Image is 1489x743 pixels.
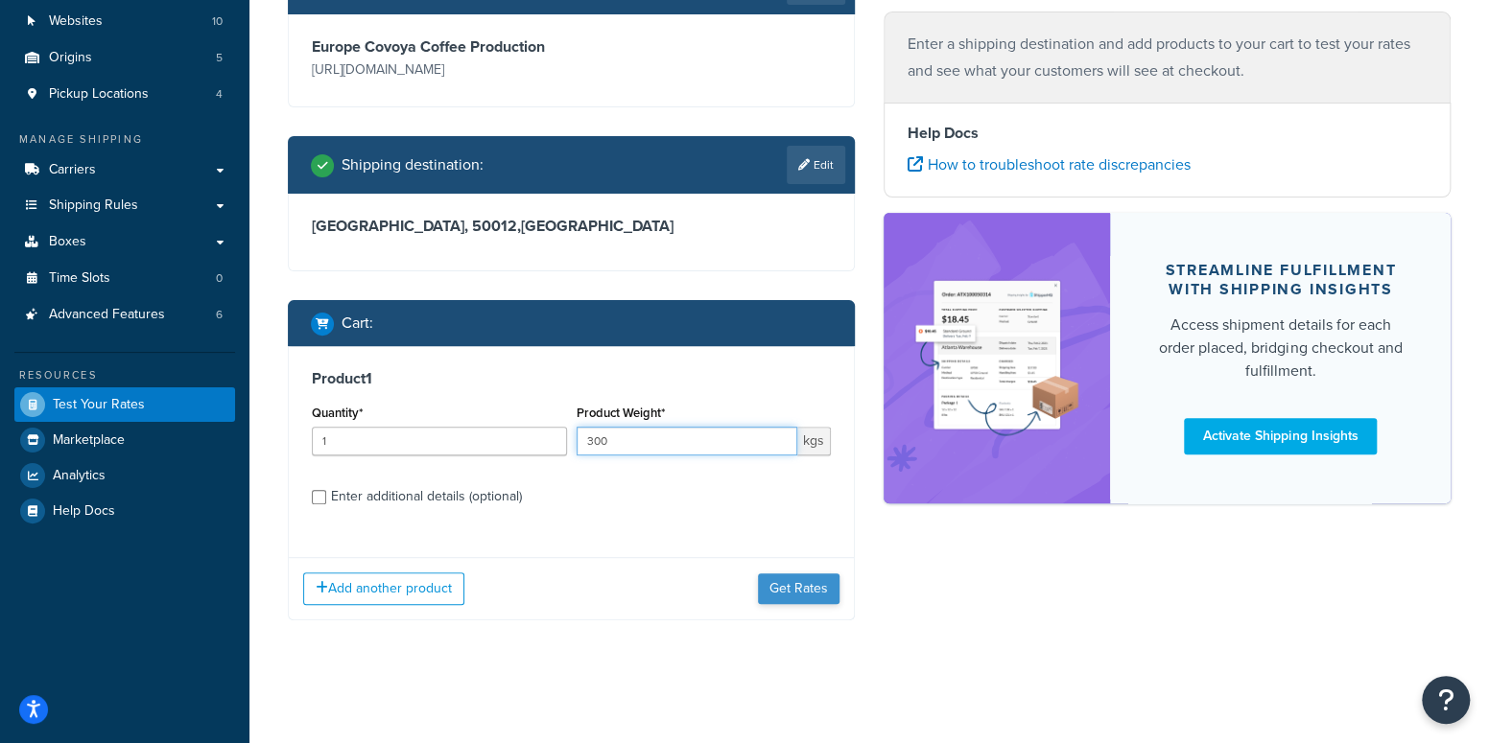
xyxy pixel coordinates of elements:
[53,432,125,449] span: Marketplace
[1422,676,1470,724] button: Open Resource Center
[797,427,831,455] span: kgs
[908,122,1427,145] h4: Help Docs
[216,307,223,323] span: 6
[342,314,373,332] h2: Cart :
[912,242,1081,474] img: feature-image-si-e24932ea9b9fcd0ff835db86be1ff8d589347e8876e1638d903ea230a36726be.png
[49,13,103,30] span: Websites
[14,152,235,188] a: Carriers
[14,297,235,333] a: Advanced Features6
[14,261,235,296] a: Time Slots0
[14,224,235,260] a: Boxes
[53,503,115,520] span: Help Docs
[312,57,567,83] p: [URL][DOMAIN_NAME]
[14,40,235,76] a: Origins5
[49,197,138,214] span: Shipping Rules
[53,468,106,484] span: Analytics
[908,31,1427,84] p: Enter a shipping destination and add products to your cart to test your rates and see what your c...
[14,261,235,296] li: Time Slots
[312,406,363,420] label: Quantity*
[14,40,235,76] li: Origins
[758,573,839,604] button: Get Rates
[212,13,223,30] span: 10
[342,156,484,174] h2: Shipping destination :
[49,234,86,250] span: Boxes
[1156,313,1405,383] div: Access shipment details for each order placed, bridging checkout and fulfillment.
[14,77,235,112] a: Pickup Locations4
[577,427,798,455] input: 0.00
[216,50,223,66] span: 5
[49,50,92,66] span: Origins
[312,427,567,455] input: 0.0
[908,153,1191,175] a: How to troubleshoot rate discrepancies
[787,146,845,184] a: Edit
[14,367,235,383] div: Resources
[312,37,567,57] h3: Europe Covoya Coffee Production
[1184,418,1377,454] a: Activate Shipping Insights
[216,270,223,287] span: 0
[14,423,235,457] a: Marketplace
[14,494,235,528] a: Help Docs
[14,4,235,39] a: Websites10
[14,188,235,223] a: Shipping Rules
[14,4,235,39] li: Websites
[14,131,235,148] div: Manage Shipping
[53,397,145,413] span: Test Your Rates
[216,86,223,103] span: 4
[1156,261,1405,299] div: Streamline Fulfillment with Shipping Insights
[14,458,235,493] a: Analytics
[312,490,326,504] input: Enter additional details (optional)
[14,387,235,422] a: Test Your Rates
[14,77,235,112] li: Pickup Locations
[14,297,235,333] li: Advanced Features
[49,162,96,178] span: Carriers
[49,307,165,323] span: Advanced Features
[312,217,831,236] h3: [GEOGRAPHIC_DATA], 50012 , [GEOGRAPHIC_DATA]
[577,406,665,420] label: Product Weight*
[49,270,110,287] span: Time Slots
[331,483,522,510] div: Enter additional details (optional)
[312,369,831,388] h3: Product 1
[49,86,149,103] span: Pickup Locations
[303,572,464,605] button: Add another product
